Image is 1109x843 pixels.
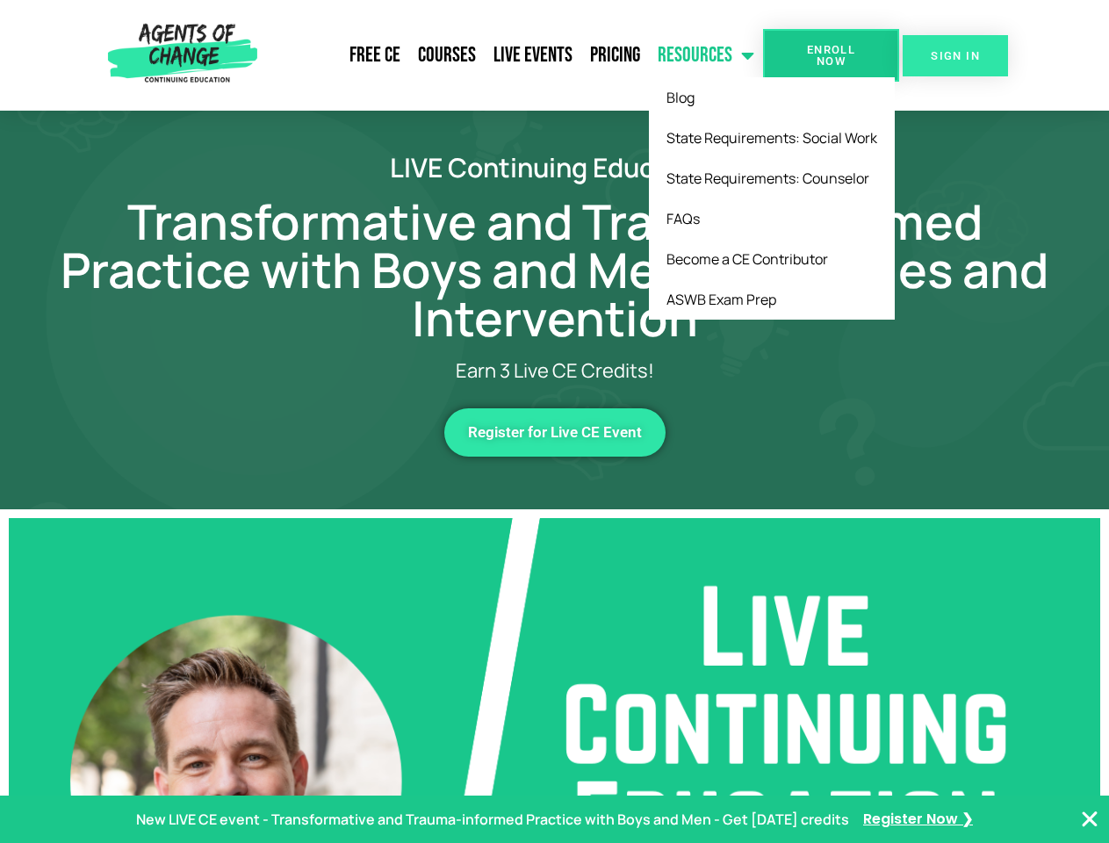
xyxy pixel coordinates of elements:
[931,50,980,61] span: SIGN IN
[125,360,985,382] p: Earn 3 Live CE Credits!
[649,77,895,320] ul: Resources
[54,198,1055,342] h1: Transformative and Trauma-informed Practice with Boys and Men: Strategies and Intervention
[763,29,899,82] a: Enroll Now
[791,44,871,67] span: Enroll Now
[136,807,849,832] p: New LIVE CE event - Transformative and Trauma-informed Practice with Boys and Men - Get [DATE] cr...
[649,33,763,77] a: Resources
[863,807,973,832] a: Register Now ❯
[649,118,895,158] a: State Requirements: Social Work
[54,155,1055,180] h2: LIVE Continuing Education
[581,33,649,77] a: Pricing
[409,33,485,77] a: Courses
[485,33,581,77] a: Live Events
[903,35,1008,76] a: SIGN IN
[264,33,763,77] nav: Menu
[444,408,666,457] a: Register for Live CE Event
[649,158,895,198] a: State Requirements: Counselor
[649,77,895,118] a: Blog
[468,425,642,440] span: Register for Live CE Event
[341,33,409,77] a: Free CE
[649,279,895,320] a: ASWB Exam Prep
[649,239,895,279] a: Become a CE Contributor
[1079,809,1100,830] button: Close Banner
[649,198,895,239] a: FAQs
